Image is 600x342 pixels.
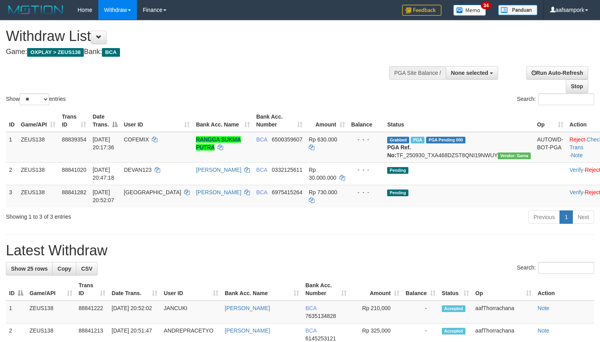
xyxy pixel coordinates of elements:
[526,66,588,80] a: Run Auto-Refresh
[6,4,66,16] img: MOTION_logo.png
[538,262,594,274] input: Search:
[305,313,336,319] span: Copy 7635134828 to clipboard
[439,278,472,301] th: Status: activate to sort column ascending
[472,301,534,323] td: aafThorrachana
[89,110,120,132] th: Date Trans.: activate to sort column descending
[18,132,59,163] td: ZEUS138
[256,136,267,143] span: BCA
[570,189,583,195] a: Verify
[572,210,594,224] a: Next
[196,136,241,151] a: RANGGA SUKMA PUTRA
[62,167,86,173] span: 88841020
[26,278,76,301] th: Game/API: activate to sort column ascending
[387,144,411,158] b: PGA Ref. No:
[387,137,409,143] span: Grabbed
[81,266,92,272] span: CSV
[350,278,402,301] th: Amount: activate to sort column ascending
[92,189,114,203] span: [DATE] 20:52:07
[6,301,26,323] td: 1
[348,110,384,132] th: Balance
[6,28,392,44] h1: Withdraw List
[559,210,573,224] a: 1
[92,136,114,151] span: [DATE] 20:17:36
[442,328,465,335] span: Accepted
[442,305,465,312] span: Accepted
[253,110,306,132] th: Bank Acc. Number: activate to sort column ascending
[18,110,59,132] th: Game/API: activate to sort column ascending
[387,167,408,174] span: Pending
[27,48,84,57] span: OXPLAY > ZEUS138
[453,5,486,16] img: Button%20Memo.svg
[402,278,439,301] th: Balance: activate to sort column ascending
[6,278,26,301] th: ID: activate to sort column descending
[402,5,441,16] img: Feedback.jpg
[534,110,567,132] th: Op: activate to sort column ascending
[402,301,439,323] td: -
[350,301,402,323] td: Rp 210,000
[570,136,585,143] a: Reject
[6,110,18,132] th: ID
[18,162,59,185] td: ZEUS138
[566,80,588,93] a: Stop
[538,327,550,334] a: Note
[6,162,18,185] td: 2
[272,167,303,173] span: Copy 0332125611 to clipboard
[411,137,425,143] span: Marked by aafsolysreylen
[570,167,583,173] a: Verify
[481,2,491,9] span: 34
[6,93,66,105] label: Show entries
[517,262,594,274] label: Search:
[384,110,534,132] th: Status
[534,132,567,163] td: AUTOWD-BOT-PGA
[121,110,193,132] th: User ID: activate to sort column ascending
[124,189,181,195] span: [GEOGRAPHIC_DATA]
[109,278,161,301] th: Date Trans.: activate to sort column ascending
[57,266,71,272] span: Copy
[309,167,336,181] span: Rp 30.000.000
[387,190,408,196] span: Pending
[538,305,550,311] a: Note
[76,278,109,301] th: Trans ID: activate to sort column ascending
[6,262,53,275] a: Show 25 rows
[124,167,152,173] span: DEVAN123
[351,188,381,196] div: - - -
[306,110,348,132] th: Amount: activate to sort column ascending
[76,301,109,323] td: 88841222
[498,152,531,159] span: Vendor URL: https://trx31.1velocity.biz
[26,301,76,323] td: ZEUS138
[384,132,534,163] td: TF_250930_TXA468DZST8QNI19NWUY
[6,185,18,207] td: 3
[389,66,446,80] div: PGA Site Balance /
[498,5,537,15] img: panduan.png
[538,93,594,105] input: Search:
[161,278,222,301] th: User ID: activate to sort column ascending
[222,278,302,301] th: Bank Acc. Name: activate to sort column ascending
[225,327,270,334] a: [PERSON_NAME]
[517,93,594,105] label: Search:
[161,301,222,323] td: JANCUKI
[351,136,381,143] div: - - -
[302,278,350,301] th: Bank Acc. Number: activate to sort column ascending
[124,136,149,143] span: COFEMIX
[20,93,49,105] select: Showentries
[196,189,241,195] a: [PERSON_NAME]
[472,278,534,301] th: Op: activate to sort column ascending
[426,137,465,143] span: PGA Pending
[109,301,161,323] td: [DATE] 20:52:02
[309,189,337,195] span: Rp 730.000
[571,152,583,158] a: Note
[52,262,76,275] a: Copy
[11,266,48,272] span: Show 25 rows
[6,132,18,163] td: 1
[6,48,392,56] h4: Game: Bank:
[305,327,316,334] span: BCA
[256,167,267,173] span: BCA
[305,335,336,342] span: Copy 6145253121 to clipboard
[446,66,498,80] button: None selected
[92,167,114,181] span: [DATE] 20:47:18
[309,136,337,143] span: Rp 630.000
[196,167,241,173] a: [PERSON_NAME]
[76,262,98,275] a: CSV
[18,185,59,207] td: ZEUS138
[272,189,303,195] span: Copy 6975415264 to clipboard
